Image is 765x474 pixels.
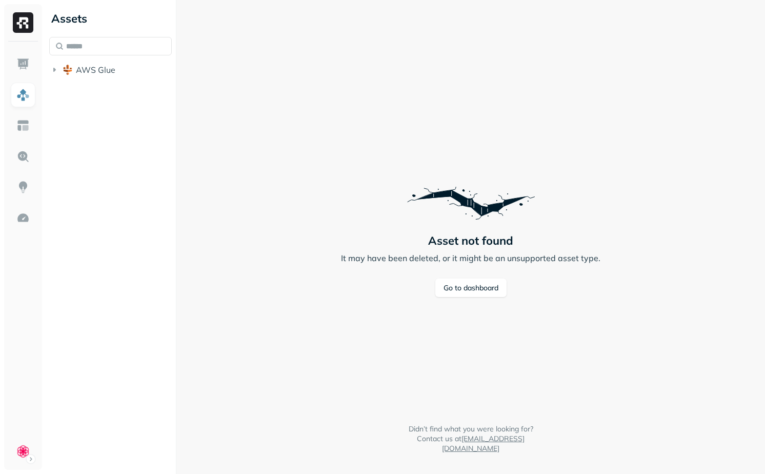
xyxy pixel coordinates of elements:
img: Optimization [16,211,30,225]
img: Dashboard [16,57,30,71]
a: [EMAIL_ADDRESS][DOMAIN_NAME] [442,434,525,453]
img: Assets [16,88,30,102]
p: Asset not found [428,233,513,248]
p: It may have been deleted, or it might be an unsupported asset type. [341,252,600,264]
img: Query Explorer [16,150,30,163]
button: AWS Glue [49,62,172,78]
a: Go to dashboard [435,279,507,297]
img: Ryft [13,12,33,33]
img: Insights [16,181,30,194]
img: Error [404,177,537,228]
div: Assets [49,10,172,27]
img: Asset Explorer [16,119,30,132]
img: root [63,65,73,75]
p: Didn’t find what you were looking for? Contact us at [407,424,535,453]
span: AWS Glue [76,65,115,75]
img: Clue [16,444,30,459]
